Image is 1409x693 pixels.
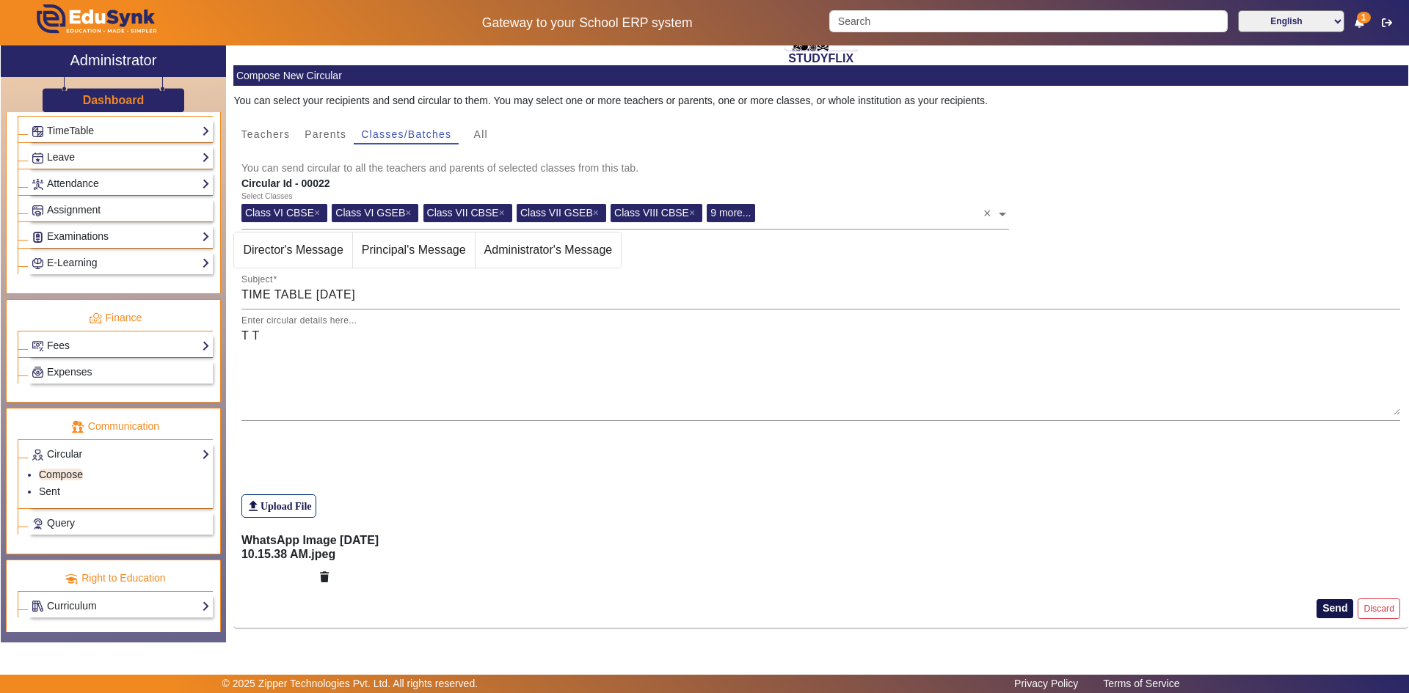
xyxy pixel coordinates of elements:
[47,204,101,216] span: Assignment
[520,207,593,219] span: Class VII GSEB
[353,232,475,268] span: Principal's Message
[710,207,751,219] span: 9 more...
[32,518,43,529] img: Support-tickets.png
[39,485,60,497] a: Sent
[593,207,602,219] span: ×
[241,533,408,561] h6: WhatsApp Image [DATE] 10.15.38 AM.jpeg
[241,286,1401,304] input: Subject
[1357,12,1371,23] span: 1
[47,366,92,378] span: Expenses
[18,310,213,326] p: Finance
[241,494,316,518] label: Upload File
[241,177,330,189] b: Circular Id - 00022
[82,92,145,108] a: Dashboard
[233,65,1408,86] mat-card-header: Compose New Circular
[476,232,622,268] span: Administrator's Message
[47,517,75,529] span: Query
[32,202,210,219] a: Assignment
[83,93,145,107] h3: Dashboard
[360,15,814,31] h5: Gateway to your School ERP system
[32,515,210,532] a: Query
[32,205,43,216] img: Assignments.png
[1096,674,1187,693] a: Terms of Service
[314,207,324,219] span: ×
[427,207,499,219] span: Class VII CBSE
[18,571,213,586] p: Right to Education
[71,420,84,433] img: communication.png
[39,469,83,480] a: Compose
[335,207,405,219] span: Class VI GSEB
[305,129,346,139] span: Parents
[829,10,1227,32] input: Search
[32,364,210,381] a: Expenses
[1358,598,1400,618] button: Discard
[1007,674,1085,693] a: Privacy Policy
[499,207,509,219] span: ×
[983,199,996,222] span: Clear all
[18,419,213,434] p: Communication
[241,191,292,202] div: Select Classes
[70,51,157,69] h2: Administrator
[614,207,689,219] span: Class VIII CBSE
[241,316,357,326] mat-label: Enter circular details here...
[241,129,290,139] span: Teachers
[405,207,415,219] span: ×
[246,499,261,513] mat-icon: file_upload
[222,676,478,692] p: © 2025 Zipper Technologies Pvt. Ltd. All rights reserved.
[474,129,488,139] span: All
[241,160,1401,176] mat-card-subtitle: You can send circular to all the teachers and parents of selected classes from this tab.
[233,51,1408,65] h2: STUDYFLIX
[361,129,451,139] span: Classes/Batches
[1,45,226,77] a: Administrator
[233,93,1408,109] div: You can select your recipients and send circular to them. You may select one or more teachers or ...
[65,572,78,585] img: rte.png
[234,232,352,268] span: Director's Message
[689,207,699,219] span: ×
[1317,599,1353,618] button: Send
[32,367,43,378] img: Payroll.png
[89,312,102,325] img: finance.png
[241,275,273,285] mat-label: Subject
[245,207,314,219] span: Class VI CBSE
